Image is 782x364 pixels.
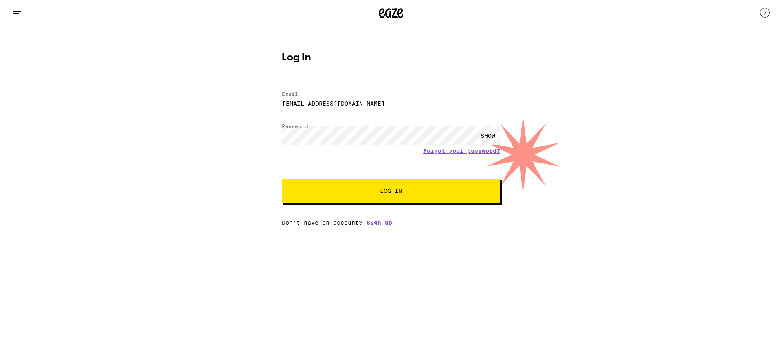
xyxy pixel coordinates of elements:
[282,179,500,203] button: Log In
[380,188,402,194] span: Log In
[282,219,500,226] div: Don't have an account?
[282,124,308,129] label: Password
[476,126,500,145] div: SHOW
[282,53,500,63] h1: Log In
[5,6,59,12] span: Hi. Need any help?
[282,91,298,97] label: Email
[282,94,500,113] input: Email
[423,148,500,154] a: Forgot your password?
[367,219,392,226] a: Sign up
